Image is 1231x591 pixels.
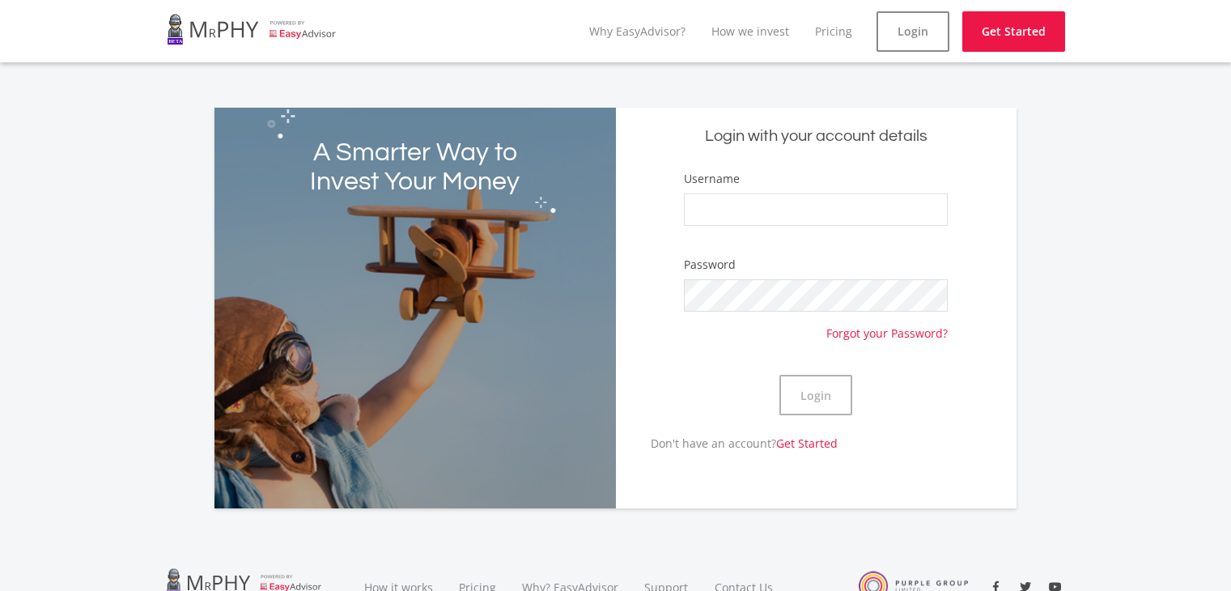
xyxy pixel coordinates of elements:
button: Login [779,375,852,415]
a: Why EasyAdvisor? [589,23,686,39]
a: How we invest [711,23,789,39]
label: Password [684,257,736,273]
p: Don't have an account? [616,435,838,452]
a: Get Started [776,436,838,451]
h2: A Smarter Way to Invest Your Money [295,138,535,197]
h5: Login with your account details [628,125,1004,147]
a: Pricing [815,23,852,39]
a: Login [877,11,949,52]
label: Username [684,171,740,187]
a: Get Started [962,11,1065,52]
a: Forgot your Password? [826,312,948,342]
